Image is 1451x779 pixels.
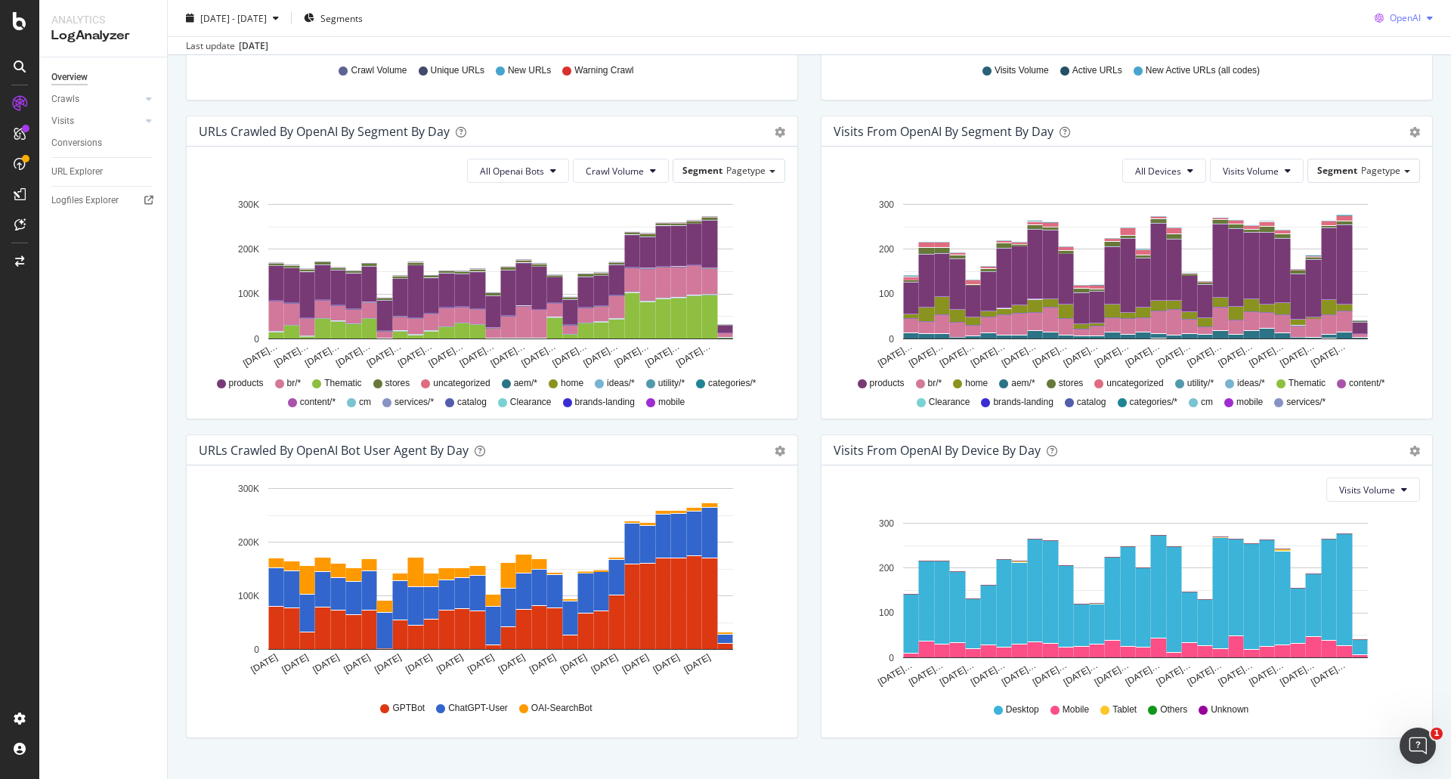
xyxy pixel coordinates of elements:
span: Segments [320,11,363,24]
div: gear [775,446,785,456]
span: cm [359,396,371,409]
svg: A chart. [199,195,780,370]
span: OAI-SearchBot [531,702,592,715]
span: New URLs [508,64,551,77]
span: Warning Crawl [574,64,633,77]
span: aem/* [1011,377,1035,390]
text: 0 [889,334,894,345]
text: 0 [889,653,894,663]
span: Pagetype [1361,164,1400,177]
text: [DATE] [311,652,341,675]
text: 0 [254,645,259,655]
text: [DATE] [589,652,620,675]
text: 300K [238,199,259,210]
text: [DATE] [558,652,589,675]
text: 300 [879,199,894,210]
a: Logfiles Explorer [51,193,156,209]
span: GPTBot [392,702,425,715]
span: Thematic [324,377,361,390]
div: Conversions [51,135,102,151]
text: [DATE] [682,652,713,675]
text: 200 [879,244,894,255]
div: Last update [186,39,268,53]
text: [DATE] [342,652,372,675]
span: brands-landing [993,396,1053,409]
text: 100K [238,289,259,300]
div: Visits from OpenAI By Segment By Day [834,124,1053,139]
span: content/* [300,396,336,409]
span: home [965,377,988,390]
span: ChatGPT-User [448,702,508,715]
span: catalog [1077,396,1106,409]
div: Analytics [51,12,155,27]
text: 200K [238,537,259,548]
text: 100K [238,591,259,601]
text: [DATE] [466,652,496,675]
text: 300K [238,484,259,494]
div: Logfiles Explorer [51,193,119,209]
span: [DATE] - [DATE] [200,11,267,24]
svg: A chart. [834,195,1415,370]
a: URL Explorer [51,164,156,180]
text: [DATE] [651,652,682,675]
button: Visits Volume [1326,478,1420,502]
span: Others [1160,703,1187,716]
div: Crawls [51,91,79,107]
div: gear [1409,446,1420,456]
svg: A chart. [834,514,1415,689]
text: 200K [238,244,259,255]
button: All Devices [1122,159,1206,183]
span: catalog [457,396,487,409]
div: URL Explorer [51,164,103,180]
a: Visits [51,113,141,129]
span: All Openai Bots [480,165,544,178]
div: URLs Crawled by OpenAI By Segment By Day [199,124,450,139]
text: [DATE] [527,652,558,675]
span: uncategorized [1106,377,1163,390]
span: Crawl Volume [351,64,407,77]
span: mobile [1236,396,1263,409]
div: [DATE] [239,39,268,53]
text: [DATE] [404,652,434,675]
text: [DATE] [497,652,527,675]
span: Mobile [1063,703,1089,716]
text: 200 [879,563,894,573]
span: OpenAI [1390,11,1421,24]
span: services/* [394,396,434,409]
span: Visits Volume [995,64,1049,77]
div: gear [1409,127,1420,138]
span: mobile [658,396,685,409]
span: Thematic [1289,377,1326,390]
text: [DATE] [435,652,465,675]
button: All Openai Bots [467,159,569,183]
span: utility/* [1187,377,1214,390]
span: categories/* [708,377,756,390]
button: Segments [298,6,369,30]
span: Visits Volume [1339,484,1395,496]
span: uncategorized [433,377,490,390]
a: Crawls [51,91,141,107]
span: categories/* [1130,396,1177,409]
span: Desktop [1006,703,1039,716]
span: Clearance [510,396,552,409]
div: Visits From OpenAI By Device By Day [834,443,1041,458]
span: stores [385,377,410,390]
span: content/* [1349,377,1384,390]
button: Crawl Volume [573,159,669,183]
span: products [870,377,905,390]
span: Active URLs [1072,64,1122,77]
svg: A chart. [199,478,780,688]
span: Unknown [1211,703,1248,716]
span: aem/* [514,377,537,390]
button: OpenAI [1369,6,1439,30]
span: Visits Volume [1223,165,1279,178]
div: URLs Crawled by OpenAI bot User Agent By Day [199,443,469,458]
span: cm [1201,396,1213,409]
button: Visits Volume [1210,159,1304,183]
span: 1 [1431,728,1443,740]
a: Conversions [51,135,156,151]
